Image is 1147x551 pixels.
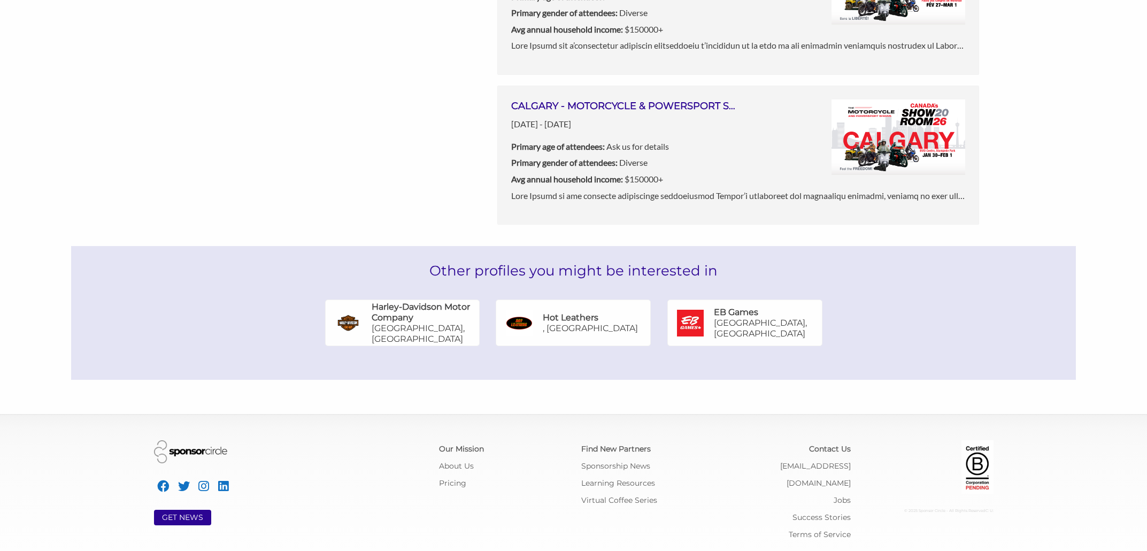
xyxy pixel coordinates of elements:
a: About Us [439,461,474,471]
a: Our Mission [439,444,484,454]
a: Learning Resources [581,478,655,488]
a: Find New Partners [581,444,651,454]
img: Certified Corporation Pending Logo [961,440,994,494]
a: CALGARY - MOTORCYCLE & POWERSPORT SHOW 2026[DATE] - [DATE]Primary age of attendees: Ask us for de... [497,86,979,225]
h6: Harley-Davidson Motor Company [372,302,480,323]
b: Primary gender of attendees: [511,7,618,18]
a: Sponsorship News [581,461,650,471]
p: Lore Ipsumd si ame consecte adipiscinge seddoeiusmod Tempor’i utlaboreet dol magnaaliqu enimadmi,... [511,189,965,203]
h6: EB Games [714,307,758,318]
p: $150000+ [511,172,738,186]
p: [GEOGRAPHIC_DATA], [GEOGRAPHIC_DATA] [372,323,480,345]
b: Primary age of attendees: [511,141,605,151]
img: Harley-Davidson Motor Company Logo [335,314,361,332]
img: cew791k99pqss9ngmgcb.jpg [832,100,965,175]
p: [DATE] - [DATE] [511,117,738,131]
p: Diverse [511,156,738,170]
span: C: U: [986,508,994,513]
b: Avg annual household income: [511,174,623,184]
img: Hot Leathers Logo [506,310,533,336]
a: Jobs [834,495,851,505]
b: Avg annual household income: [511,24,623,34]
a: GET NEWS [162,512,203,522]
a: Success Stories [792,512,851,522]
h2: Other profiles you might be interested in [71,246,1076,295]
p: , [GEOGRAPHIC_DATA] [543,323,638,334]
p: Diverse [511,6,738,20]
a: Pricing [439,478,466,488]
a: Contact Us [809,444,851,454]
p: Ask us for details [511,140,738,154]
h6: Hot Leathers [543,312,598,323]
p: $150000+ [511,22,738,36]
div: © 2025 Sponsor Circle - All Rights Reserved [867,502,994,519]
b: Primary gender of attendees: [511,157,618,167]
a: Terms of Service [789,530,851,539]
h3: CALGARY - MOTORCYCLE & POWERSPORT SHOW 2026 [511,100,738,113]
p: Lore Ipsumd sit a’consectetur adipiscin elitseddoeiu t’incididun ut la etdo ma ali enimadmin veni... [511,39,965,52]
img: EB Games Logo [677,310,704,336]
a: Virtual Coffee Series [581,495,657,505]
a: [EMAIL_ADDRESS][DOMAIN_NAME] [780,461,851,488]
p: [GEOGRAPHIC_DATA], [GEOGRAPHIC_DATA] [714,318,822,339]
img: Sponsor Circle Logo [154,440,227,463]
